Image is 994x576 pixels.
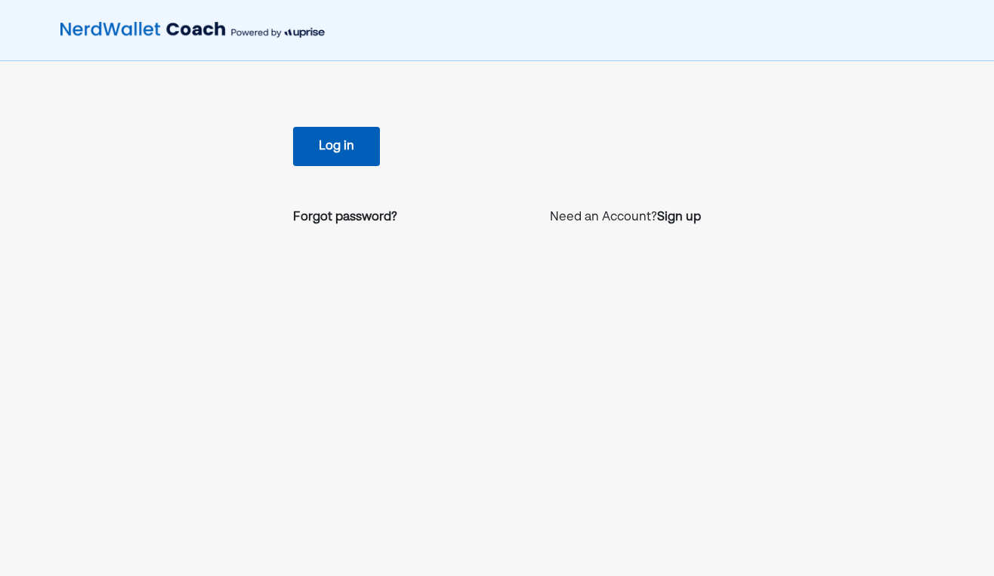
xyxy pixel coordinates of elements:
a: Sign up [657,208,701,226]
button: Log in [293,127,380,166]
p: Need an Account? [550,208,701,226]
a: Forgot password? [293,208,397,226]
